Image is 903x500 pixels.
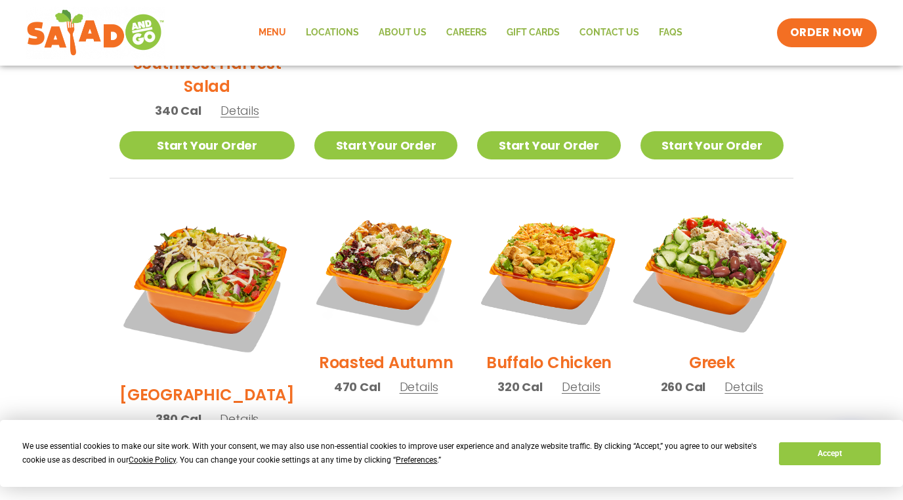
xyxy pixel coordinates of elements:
a: Start Your Order [119,131,295,159]
span: 340 Cal [155,102,201,119]
h2: Roasted Autumn [319,351,453,374]
h2: Buffalo Chicken [486,351,612,374]
a: ORDER NOW [777,18,877,47]
h2: Southwest Harvest Salad [119,52,295,98]
a: Menu [249,18,296,48]
span: 260 Cal [661,378,706,396]
a: GIFT CARDS [497,18,570,48]
span: Details [400,379,438,395]
span: Details [220,411,259,427]
img: Product photo for Greek Salad [628,186,796,354]
a: Start Your Order [477,131,620,159]
a: Careers [436,18,497,48]
img: Product photo for Roasted Autumn Salad [314,198,457,341]
span: Cookie Policy [129,455,176,465]
span: Preferences [396,455,437,465]
span: 470 Cal [334,378,381,396]
div: We use essential cookies to make our site work. With your consent, we may also use non-essential ... [22,440,763,467]
img: new-SAG-logo-768×292 [26,7,165,59]
span: ORDER NOW [790,25,864,41]
img: Product photo for Buffalo Chicken Salad [477,198,620,341]
nav: Menu [249,18,692,48]
span: 320 Cal [497,378,543,396]
span: Details [724,379,763,395]
h2: [GEOGRAPHIC_DATA] [119,383,295,406]
h2: Greek [689,351,735,374]
a: Start Your Order [640,131,784,159]
span: Details [562,379,600,395]
a: Contact Us [570,18,649,48]
a: About Us [369,18,436,48]
span: Details [220,102,259,119]
span: 380 Cal [156,410,201,428]
a: Locations [296,18,369,48]
button: Accept [779,442,880,465]
a: Start Your Order [314,131,457,159]
img: Product photo for BBQ Ranch Salad [119,198,295,373]
a: FAQs [649,18,692,48]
